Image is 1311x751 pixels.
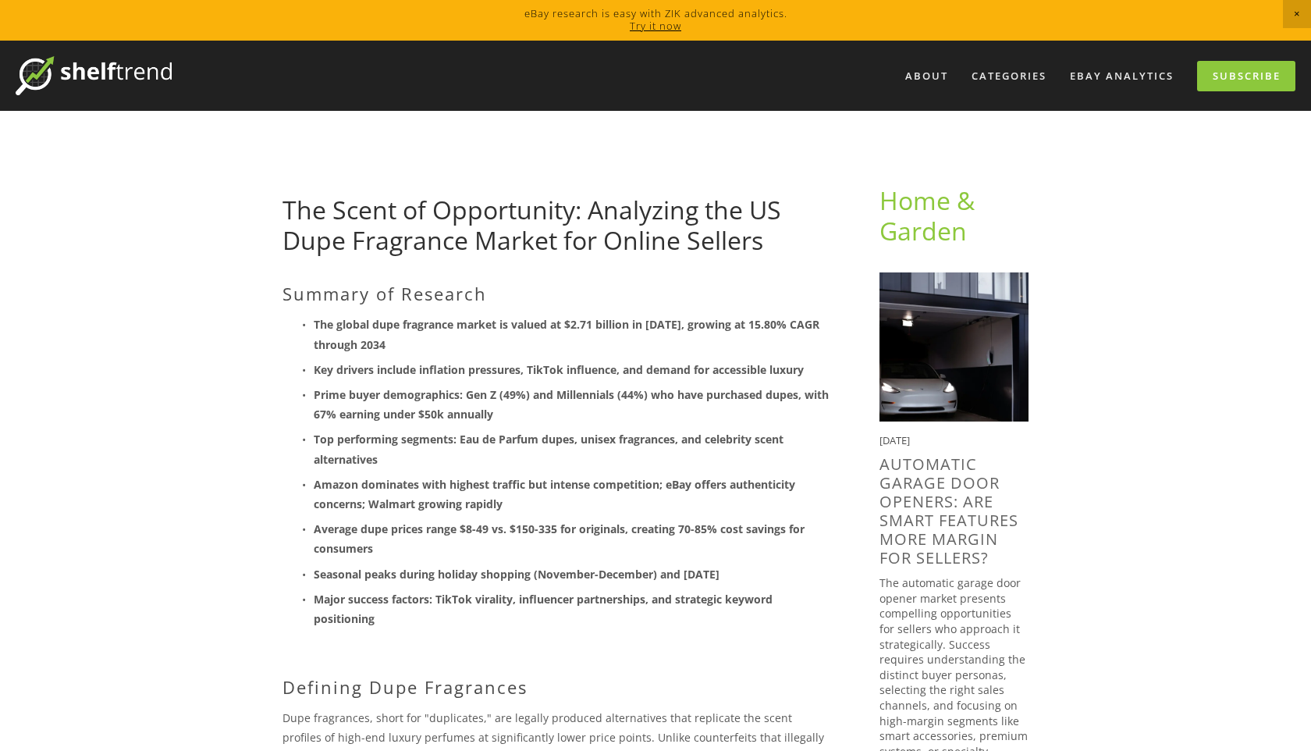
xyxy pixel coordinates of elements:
strong: Top performing segments: Eau de Parfum dupes, unisex fragrances, and celebrity scent alternatives [314,432,787,466]
strong: Average dupe prices range $8-49 vs. $150-335 for originals, creating 70-85% cost savings for cons... [314,521,808,556]
strong: Seasonal peaks during holiday shopping (November-December) and [DATE] [314,567,719,582]
a: Try it now [630,19,681,33]
a: Automatic Garage Door Openers: Are Smart Features More Margin For Sellers? [879,454,1018,568]
img: ShelfTrend [16,56,172,95]
img: Automatic Garage Door Openers: Are Smart Features More Margin For Sellers? [879,272,1029,422]
strong: Amazon dominates with highest traffic but intense competition; eBay offers authenticity concerns;... [314,477,798,511]
a: About [895,63,958,89]
h2: Defining Dupe Fragrances [282,677,830,697]
a: The Scent of Opportunity: Analyzing the US Dupe Fragrance Market for Online Sellers [282,193,781,256]
a: Subscribe [1197,61,1295,91]
h2: Summary of Research [282,283,830,304]
time: [DATE] [879,433,910,447]
div: Categories [961,63,1057,89]
strong: Key drivers include inflation pressures, TikTok influence, and demand for accessible luxury [314,362,804,377]
strong: Prime buyer demographics: Gen Z (49%) and Millennials (44%) who have purchased dupes, with 67% ea... [314,387,832,422]
strong: The global dupe fragrance market is valued at $2.71 billion in [DATE], growing at 15.80% CAGR thr... [314,317,822,351]
a: Home & Garden [879,183,981,247]
a: eBay Analytics [1060,63,1184,89]
strong: Major success factors: TikTok virality, influencer partnerships, and strategic keyword positioning [314,592,776,626]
